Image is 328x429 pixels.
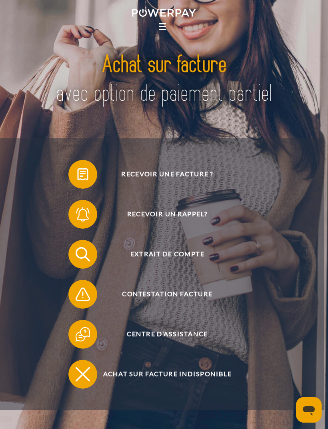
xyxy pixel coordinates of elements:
img: qb_help.svg [74,325,92,343]
img: logo-powerpay-white.svg [132,9,196,17]
button: Contestation Facture [68,280,256,309]
img: qb_close.svg [74,365,92,383]
img: qb_warning.svg [74,285,92,303]
span: Recevoir une facture ? [79,160,256,189]
a: Extrait de compte [58,238,266,270]
span: Centre d'assistance [79,320,256,349]
img: qb_bell.svg [74,205,92,223]
span: Contestation Facture [79,280,256,309]
button: Centre d'assistance [68,320,256,349]
span: Recevoir un rappel? [79,200,256,229]
img: qb_search.svg [74,245,92,263]
a: Recevoir une facture ? [58,158,266,190]
a: Achat sur facture indisponible [58,358,266,390]
button: Extrait de compte [68,240,256,269]
img: title-powerpay_fr.svg [52,43,276,116]
span: Extrait de compte [79,240,256,269]
button: Achat sur facture indisponible [68,360,256,389]
span: Achat sur facture indisponible [79,360,256,389]
iframe: Bouton de lancement de la fenêtre de messagerie [296,397,322,423]
a: Contestation Facture [58,278,266,310]
a: Recevoir un rappel? [58,198,266,230]
img: qb_bill.svg [74,165,92,183]
button: Recevoir un rappel? [68,200,256,229]
a: Centre d'assistance [58,318,266,350]
button: Recevoir une facture ? [68,160,256,189]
